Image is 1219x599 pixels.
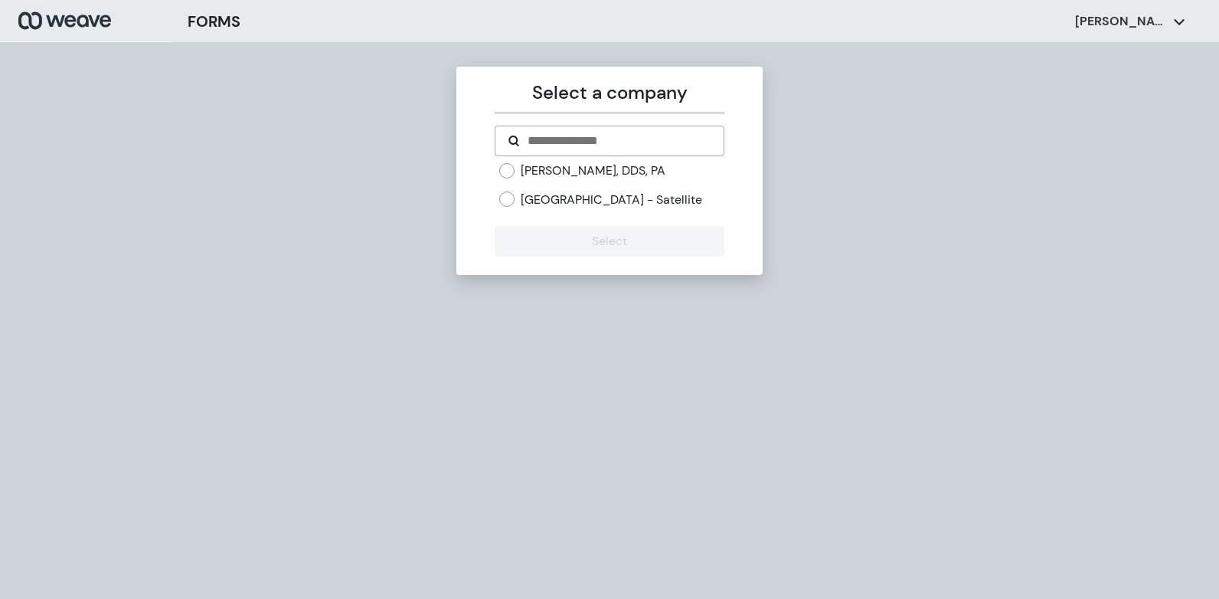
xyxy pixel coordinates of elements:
[495,79,724,106] p: Select a company
[521,191,702,208] label: [GEOGRAPHIC_DATA] - Satellite
[495,226,724,257] button: Select
[521,162,665,179] label: [PERSON_NAME], DDS, PA
[526,132,711,150] input: Search
[1075,13,1167,30] p: [PERSON_NAME]
[188,10,240,33] h3: FORMS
